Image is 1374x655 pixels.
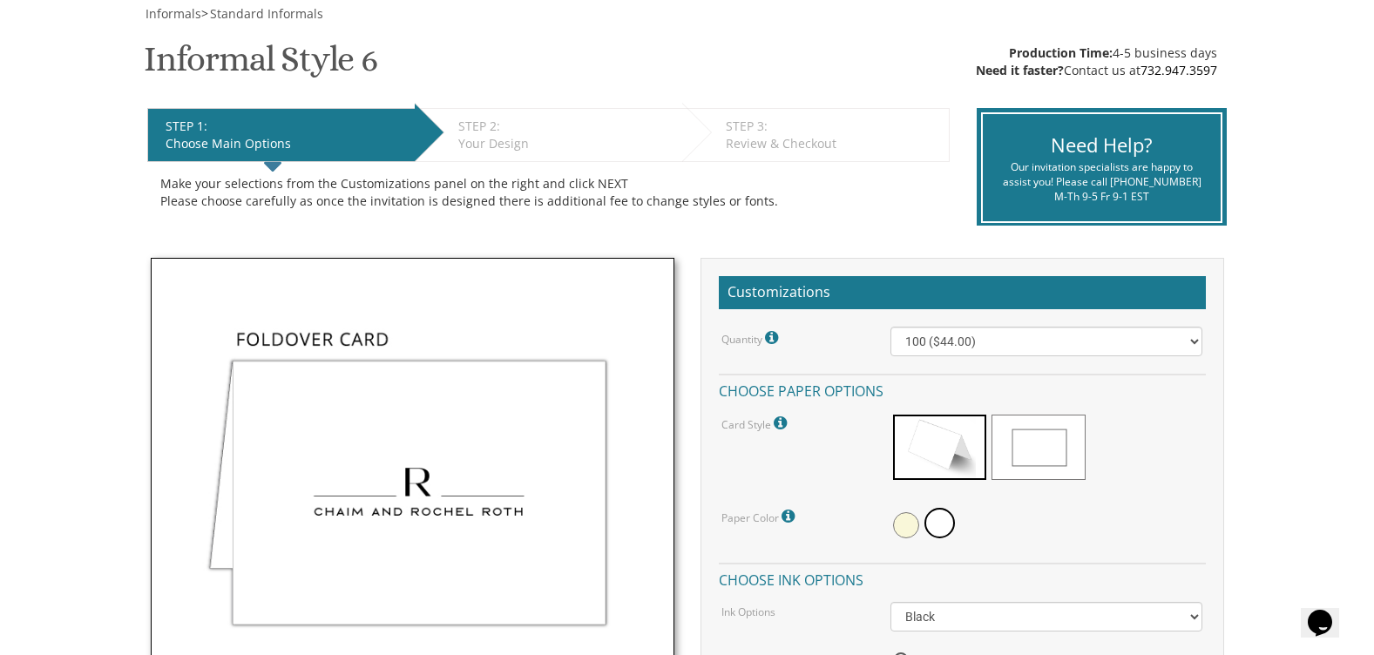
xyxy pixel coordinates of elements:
[996,132,1208,159] div: Need Help?
[719,276,1206,309] h2: Customizations
[721,604,775,619] label: Ink Options
[144,40,377,91] h1: Informal Style 6
[208,5,323,22] a: Standard Informals
[976,44,1217,79] div: 4-5 business days Contact us at
[1140,62,1217,78] a: 732.947.3597
[726,118,940,135] div: STEP 3:
[160,175,937,210] div: Make your selections from the Customizations panel on the right and click NEXT Please choose care...
[166,118,406,135] div: STEP 1:
[1009,44,1113,61] span: Production Time:
[210,5,323,22] span: Standard Informals
[201,5,323,22] span: >
[166,135,406,152] div: Choose Main Options
[144,5,201,22] a: Informals
[726,135,940,152] div: Review & Checkout
[458,135,673,152] div: Your Design
[719,374,1206,404] h4: Choose paper options
[458,118,673,135] div: STEP 2:
[976,62,1064,78] span: Need it faster?
[721,412,791,435] label: Card Style
[996,159,1208,204] div: Our invitation specialists are happy to assist you! Please call [PHONE_NUMBER] M-Th 9-5 Fr 9-1 EST
[721,327,782,349] label: Quantity
[719,563,1206,593] h4: Choose ink options
[721,505,799,528] label: Paper Color
[1301,585,1357,638] iframe: chat widget
[146,5,201,22] span: Informals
